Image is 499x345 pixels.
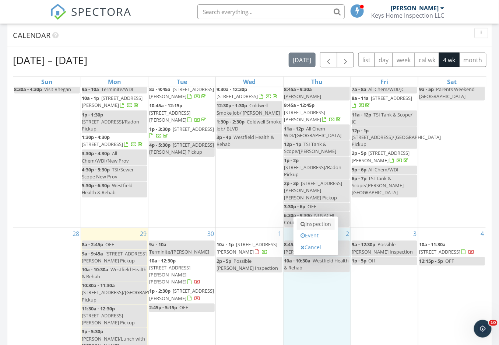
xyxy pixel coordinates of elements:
a: 1:30p - 4:30p [STREET_ADDRESS] [82,133,147,149]
a: Saturday [446,77,458,87]
span: 1p - 3:30p [149,126,171,132]
a: Event [297,230,335,242]
span: 12p - 1p [352,127,369,134]
a: 9:45a - 12:45p [STREET_ADDRESS][PERSON_NAME] [284,102,342,122]
span: Calendar [13,30,50,40]
a: SPECTORA [50,10,132,25]
span: 8a - 9:45a [149,86,171,93]
span: 10a - 10:30a [82,266,108,273]
td: Go to September 25, 2025 [283,73,351,228]
span: [STREET_ADDRESS] [419,249,460,255]
span: 1p - 5p [352,258,366,264]
span: 3:30p - 4:30p [82,150,110,157]
span: 2p - 3p [284,180,299,187]
span: 4p - 5:30p [149,142,171,149]
span: 8:45a - 9:30a [284,241,312,248]
span: 10:30a - 11:30a [82,282,115,289]
span: 12p - 1p [284,141,302,148]
span: 5p - 6p [352,167,366,173]
span: Parents Weekend [GEOGRAPHIC_DATA] [419,86,475,100]
button: Next [337,52,354,67]
span: [STREET_ADDRESS]/[GEOGRAPHIC_DATA] Pickup [82,289,171,303]
span: 11:30a - 12:30p [82,306,115,312]
span: [STREET_ADDRESS][PERSON_NAME] [217,241,277,255]
a: 10:45a - 12:15p [STREET_ADDRESS][PERSON_NAME] [149,101,215,125]
span: [STREET_ADDRESS]/Radon Pickup [82,118,139,132]
span: TSI Tank & Scope/[PERSON_NAME] [284,141,337,155]
a: 2p - 5p [STREET_ADDRESS][PERSON_NAME] [352,149,417,165]
span: 10:45a - 12:15p [149,102,182,109]
a: 8a - 9:45a [STREET_ADDRESS][PERSON_NAME] [149,86,214,100]
a: 1p - 3:30p [STREET_ADDRESS] [149,125,215,141]
span: 9a - 10a [149,241,166,248]
a: Monday [106,77,123,87]
span: [PERSON_NAME] [284,93,321,100]
span: TSI/Sewer Scope New Prov [82,167,134,180]
span: Coldwell Smoke Job/ [PERSON_NAME] [217,102,280,116]
span: Possible [PERSON_NAME] Inspection [352,241,413,255]
a: 8a - 11a [STREET_ADDRESS] [352,95,412,108]
button: Previous [320,52,337,67]
button: week [393,53,415,67]
span: [STREET_ADDRESS] [217,93,258,100]
span: 10a - 10:30a [284,258,311,264]
a: Wednesday [242,77,257,87]
span: All Chem/WDI/New Prov [82,150,129,164]
a: 10:45a - 12:15p [STREET_ADDRESS][PERSON_NAME] [149,102,207,123]
a: Sunday [40,77,54,87]
span: Terminite/[PERSON_NAME] [149,249,209,255]
td: Go to September 21, 2025 [13,73,81,228]
span: 3p - 5:30p [82,328,103,335]
span: [STREET_ADDRESS]/Radon Pickup [284,164,342,178]
span: 9:30a - 12:30p [217,86,247,93]
span: 10a - 11:30a [419,241,446,248]
span: 9a - 9:45a [82,251,103,257]
span: 6p - 7p [352,175,366,182]
span: 9a - 10a [82,86,99,93]
span: Terminite/WDI [101,86,133,93]
span: 11a - 12p [352,111,372,118]
span: 1:30p - 4:30p [82,134,110,141]
a: Go to September 30, 2025 [206,228,215,240]
a: Go to October 3, 2025 [412,228,418,240]
a: Go to October 2, 2025 [344,228,351,240]
span: 1p - 2:30p [149,288,171,295]
a: 10a - 1p [STREET_ADDRESS][PERSON_NAME] [82,94,147,110]
span: 7a - 8a [352,86,366,93]
span: 2p - 5p [352,150,366,157]
span: 12:15p - 5p [419,258,443,265]
button: cal wk [415,53,440,67]
span: TSI Tank & Scope/ JC [352,111,413,125]
span: 8:45a - 9:30a [284,86,312,93]
a: Tuesday [175,77,189,87]
a: Go to October 4, 2025 [479,228,486,240]
span: 10a - 1p [217,241,234,248]
span: 9:45a - 12:45p [284,102,315,108]
span: TSI Tank & Scope/[PERSON_NAME][GEOGRAPHIC_DATA] [352,175,404,196]
span: Coldwell Smoke Job/ BLVD [217,118,281,132]
span: 11a - 12p [284,125,304,132]
span: [STREET_ADDRESS][PERSON_NAME] [352,150,410,164]
span: OFF [445,258,454,265]
span: All Chem/WDI [369,167,399,173]
a: Go to October 1, 2025 [277,228,283,240]
button: 4 wk [439,53,460,67]
span: [STREET_ADDRESS][PERSON_NAME] [82,95,143,108]
span: Westfield Health & Rehab [284,258,349,271]
h2: [DATE] – [DATE] [13,53,87,67]
span: 3p - 4p [217,134,231,141]
span: All Chem WDI/[GEOGRAPHIC_DATA] [284,125,342,139]
a: 10a - 11:30a [STREET_ADDRESS] [419,241,474,255]
span: [STREET_ADDRESS] [173,126,214,132]
a: Go to September 28, 2025 [71,228,81,240]
button: [DATE] [289,53,316,67]
span: Possible [PERSON_NAME] Inspection [217,258,278,272]
span: 10 [489,320,498,326]
a: 10a - 1p [STREET_ADDRESS][PERSON_NAME] [82,95,143,108]
span: 10a - 1p [82,95,99,101]
span: 8:30a - 4:30p [14,86,42,93]
span: [STREET_ADDRESS][PERSON_NAME] Pickup [82,313,135,326]
span: [STREET_ADDRESS][PERSON_NAME] Pickup [149,142,214,156]
span: 2:45p - 5:15p [149,304,177,311]
a: 1p - 2:30p [STREET_ADDRESS][PERSON_NAME] [149,287,215,303]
